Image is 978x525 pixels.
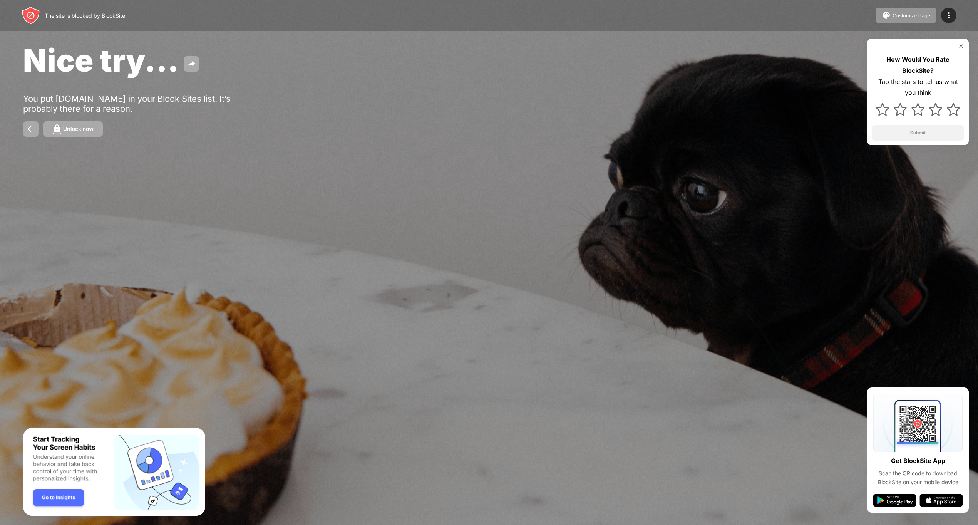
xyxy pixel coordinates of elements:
[894,103,907,116] img: star.svg
[929,103,942,116] img: star.svg
[876,8,936,23] button: Customize Page
[872,125,964,141] button: Submit
[947,103,960,116] img: star.svg
[893,13,930,18] div: Customize Page
[23,42,179,79] span: Nice try...
[187,59,196,69] img: share.svg
[872,54,964,76] div: How Would You Rate BlockSite?
[876,103,889,116] img: star.svg
[958,43,964,49] img: rate-us-close.svg
[45,12,125,19] div: The site is blocked by BlockSite
[944,11,953,20] img: menu-icon.svg
[23,94,261,114] div: You put [DOMAIN_NAME] in your Block Sites list. It’s probably there for a reason.
[911,103,924,116] img: star.svg
[22,6,40,25] img: header-logo.svg
[873,394,963,452] img: qrcode.svg
[873,469,963,486] div: Scan the QR code to download BlockSite on your mobile device
[873,494,916,507] img: google-play.svg
[26,124,35,134] img: back.svg
[882,11,891,20] img: pallet.svg
[63,126,94,132] div: Unlock now
[872,76,964,99] div: Tap the stars to tell us what you think
[43,121,103,137] button: Unlock now
[23,428,205,516] iframe: Banner
[891,455,945,466] div: Get BlockSite App
[52,124,62,134] img: password.svg
[919,494,963,507] img: app-store.svg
